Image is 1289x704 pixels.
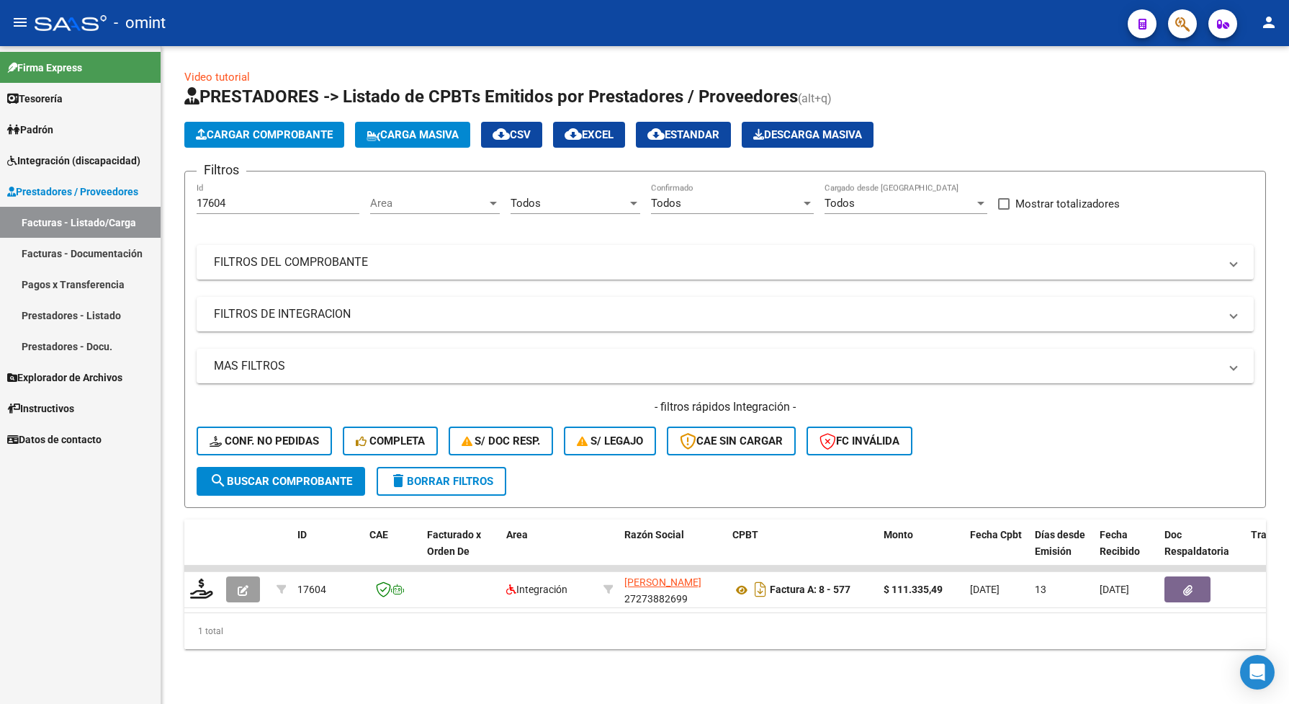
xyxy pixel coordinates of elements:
[493,125,510,143] mat-icon: cloud_download
[624,576,701,588] span: [PERSON_NAME]
[369,529,388,540] span: CAE
[1035,584,1046,595] span: 13
[462,435,541,447] span: S/ Doc Resp.
[355,122,470,148] button: Carga Masiva
[427,529,481,557] span: Facturado x Orden De
[210,475,352,488] span: Buscar Comprobante
[390,475,493,488] span: Borrar Filtros
[297,529,307,540] span: ID
[1029,520,1094,583] datatable-header-cell: Días desde Emisión
[884,584,943,595] strong: $ 111.335,49
[7,122,53,138] span: Padrón
[7,60,82,76] span: Firma Express
[742,122,873,148] button: Descarga Masiva
[114,7,166,39] span: - omint
[297,584,326,595] span: 17604
[1100,584,1129,595] span: [DATE]
[7,401,74,416] span: Instructivos
[564,427,656,455] button: S/ legajo
[753,128,862,141] span: Descarga Masiva
[292,520,364,583] datatable-header-cell: ID
[7,153,140,169] span: Integración (discapacidad)
[636,122,731,148] button: Estandar
[7,432,102,447] span: Datos de contacto
[511,197,541,210] span: Todos
[184,613,1266,649] div: 1 total
[481,122,542,148] button: CSV
[500,520,598,583] datatable-header-cell: Area
[1240,655,1275,690] div: Open Intercom Messenger
[506,584,567,595] span: Integración
[390,472,407,489] mat-icon: delete
[680,435,783,447] span: CAE SIN CARGAR
[798,92,832,105] span: (alt+q)
[184,86,798,107] span: PRESTADORES -> Listado de CPBTs Emitidos por Prestadores / Proveedores
[577,435,643,447] span: S/ legajo
[367,128,459,141] span: Carga Masiva
[356,435,425,447] span: Completa
[197,399,1254,415] h4: - filtros rápidos Integración -
[565,128,614,141] span: EXCEL
[364,520,421,583] datatable-header-cell: CAE
[647,128,719,141] span: Estandar
[1260,14,1277,31] mat-icon: person
[7,370,122,386] span: Explorador de Archivos
[624,529,684,540] span: Razón Social
[210,435,319,447] span: Conf. no pedidas
[884,529,913,540] span: Monto
[184,71,250,84] a: Video tutorial
[624,574,721,605] div: 27273882699
[751,578,770,601] i: Descargar documento
[197,349,1254,383] mat-expansion-panel-header: MAS FILTROS
[184,122,344,148] button: Cargar Comprobante
[197,297,1254,331] mat-expansion-panel-header: FILTROS DE INTEGRACION
[12,14,29,31] mat-icon: menu
[7,184,138,200] span: Prestadores / Proveedores
[197,245,1254,280] mat-expansion-panel-header: FILTROS DEL COMPROBANTE
[878,520,964,583] datatable-header-cell: Monto
[449,427,554,455] button: S/ Doc Resp.
[506,529,528,540] span: Area
[343,427,438,455] button: Completa
[370,197,487,210] span: Area
[377,467,506,496] button: Borrar Filtros
[964,520,1029,583] datatable-header-cell: Fecha Cpbt
[1015,195,1120,213] span: Mostrar totalizadores
[1035,529,1085,557] span: Días desde Emisión
[1164,529,1229,557] span: Doc Respaldatoria
[565,125,582,143] mat-icon: cloud_download
[1159,520,1245,583] datatable-header-cell: Doc Respaldatoria
[421,520,500,583] datatable-header-cell: Facturado x Orden De
[970,529,1022,540] span: Fecha Cpbt
[197,160,246,180] h3: Filtros
[732,529,758,540] span: CPBT
[727,520,878,583] datatable-header-cell: CPBT
[970,584,1000,595] span: [DATE]
[819,435,899,447] span: FC Inválida
[553,122,625,148] button: EXCEL
[197,427,332,455] button: Conf. no pedidas
[742,122,873,148] app-download-masive: Descarga masiva de comprobantes (adjuntos)
[7,91,63,107] span: Tesorería
[214,358,1219,374] mat-panel-title: MAS FILTROS
[825,197,855,210] span: Todos
[667,427,796,455] button: CAE SIN CARGAR
[1100,529,1140,557] span: Fecha Recibido
[770,584,850,596] strong: Factura A: 8 - 577
[214,306,1219,322] mat-panel-title: FILTROS DE INTEGRACION
[807,427,912,455] button: FC Inválida
[1094,520,1159,583] datatable-header-cell: Fecha Recibido
[210,472,227,489] mat-icon: search
[619,520,727,583] datatable-header-cell: Razón Social
[196,128,333,141] span: Cargar Comprobante
[651,197,681,210] span: Todos
[493,128,531,141] span: CSV
[647,125,665,143] mat-icon: cloud_download
[214,254,1219,270] mat-panel-title: FILTROS DEL COMPROBANTE
[197,467,365,496] button: Buscar Comprobante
